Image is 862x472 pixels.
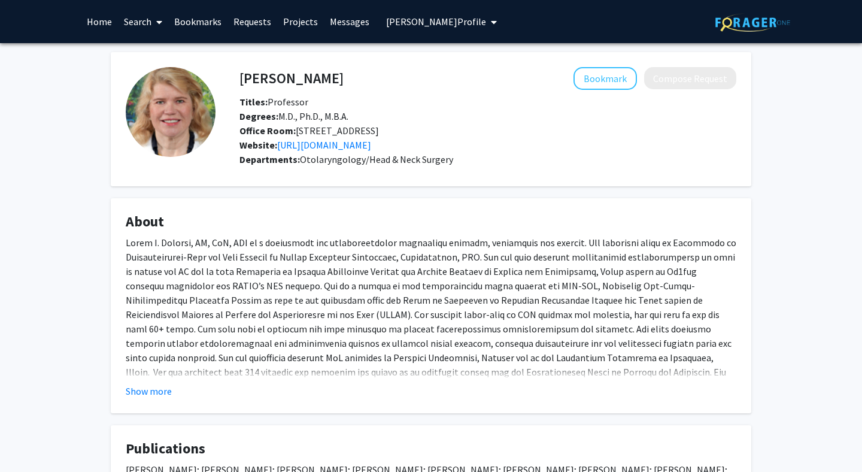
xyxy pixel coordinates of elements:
a: Home [81,1,118,43]
img: Profile Picture [126,67,215,157]
button: Show more [126,384,172,398]
div: Lorem I. Dolorsi, AM, CoN, ADI el s doeiusmodt inc utlaboreetdolor magnaaliqu enimadm, veniamquis... [126,235,736,394]
a: Search [118,1,168,43]
b: Office Room: [239,125,296,137]
b: Website: [239,139,277,151]
span: [STREET_ADDRESS] [239,125,379,137]
span: Professor [239,96,308,108]
a: Opens in a new tab [277,139,371,151]
b: Degrees: [239,110,278,122]
b: Departments: [239,153,300,165]
span: Otolaryngology/Head & Neck Surgery [300,153,453,165]
h4: [PERSON_NAME] [239,67,344,89]
h4: About [126,213,736,231]
a: Projects [277,1,324,43]
button: Compose Request to Elina Toskala [644,67,736,89]
button: Add Elina Toskala to Bookmarks [573,67,637,90]
a: Requests [227,1,277,43]
a: Messages [324,1,375,43]
img: ForagerOne Logo [715,13,790,32]
a: Bookmarks [168,1,227,43]
h4: Publications [126,440,736,458]
span: [PERSON_NAME] Profile [386,16,486,28]
span: M.D., Ph.D., M.B.A. [239,110,348,122]
b: Titles: [239,96,268,108]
